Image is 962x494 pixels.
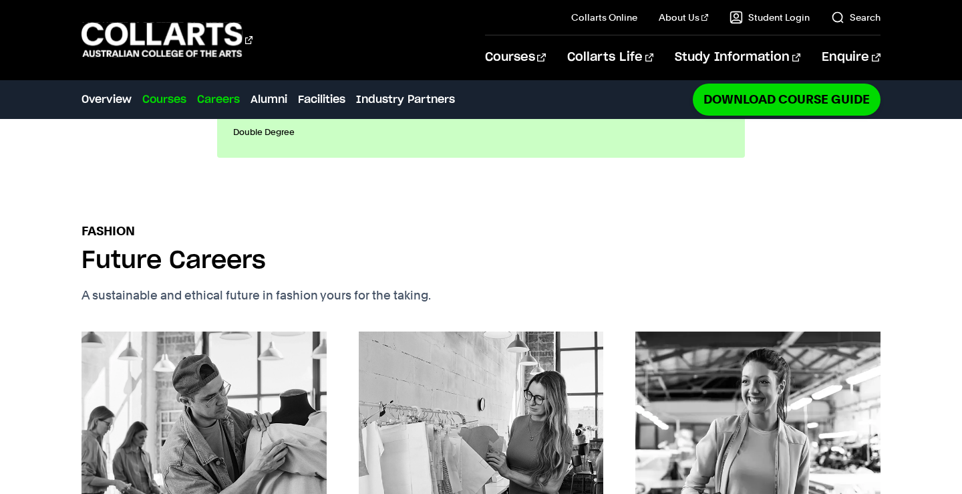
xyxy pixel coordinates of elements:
a: Industry Partners [356,92,455,108]
a: Student Login [730,11,810,24]
a: About Us [659,11,708,24]
p: Double Degree [233,123,373,142]
p: A sustainable and ethical future in fashion yours for the taking. [82,286,491,305]
a: Search [831,11,880,24]
h2: Future Careers [82,246,266,275]
a: Courses [485,35,546,80]
a: Study Information [675,35,800,80]
p: Fashion [82,222,135,241]
a: Careers [197,92,240,108]
a: Collarts Online [571,11,637,24]
a: Facilities [298,92,345,108]
a: Alumni [251,92,287,108]
a: Collarts Life [567,35,653,80]
a: Courses [142,92,186,108]
a: Enquire [822,35,880,80]
div: Go to homepage [82,21,253,59]
a: Overview [82,92,132,108]
a: Download Course Guide [693,84,880,115]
